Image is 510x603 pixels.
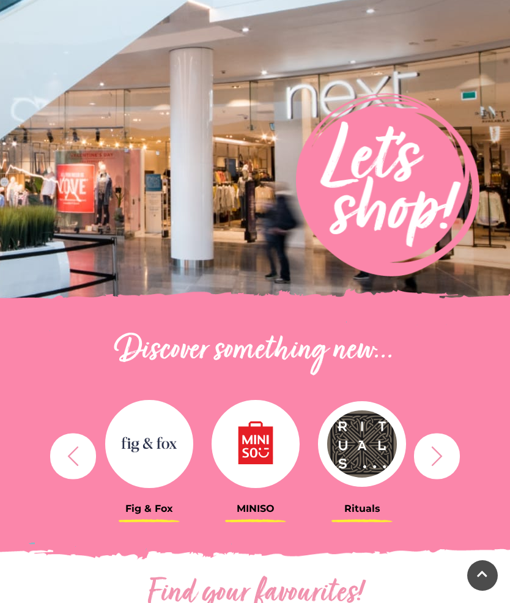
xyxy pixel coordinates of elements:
[105,395,193,514] a: Fig & Fox
[318,395,406,514] a: Rituals
[105,503,193,514] h3: Fig & Fox
[212,395,300,514] a: MINISO
[318,503,406,514] h3: Rituals
[212,503,300,514] h3: MINISO
[44,331,466,371] h2: Discover something new...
